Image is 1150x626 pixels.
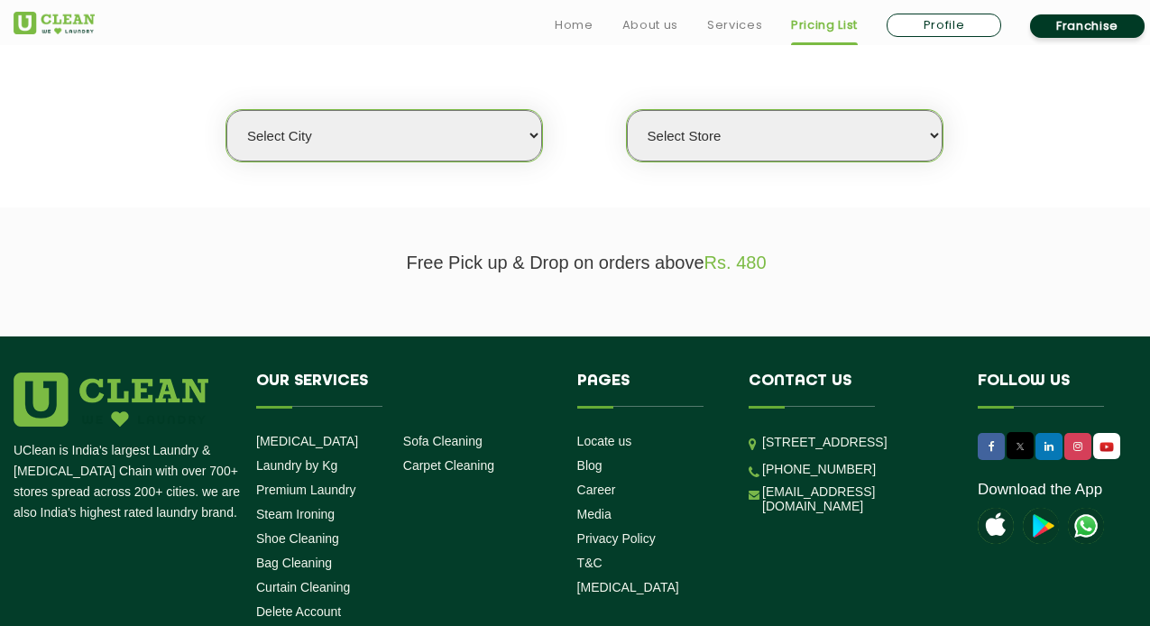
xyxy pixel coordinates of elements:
[577,483,616,497] a: Career
[256,507,335,521] a: Steam Ironing
[256,604,341,619] a: Delete Account
[577,434,632,448] a: Locate us
[577,580,679,594] a: [MEDICAL_DATA]
[577,556,603,570] a: T&C
[403,434,483,448] a: Sofa Cleaning
[704,253,767,272] span: Rs. 480
[749,373,951,407] h4: Contact us
[256,483,356,497] a: Premium Laundry
[1068,508,1104,544] img: UClean Laundry and Dry Cleaning
[622,14,678,36] a: About us
[256,580,350,594] a: Curtain Cleaning
[14,373,208,427] img: logo.png
[887,14,1001,37] a: Profile
[978,373,1136,407] h4: Follow us
[762,484,951,513] a: [EMAIL_ADDRESS][DOMAIN_NAME]
[1095,437,1118,456] img: UClean Laundry and Dry Cleaning
[762,432,951,453] p: [STREET_ADDRESS]
[403,458,494,473] a: Carpet Cleaning
[978,508,1014,544] img: apple-icon.png
[577,458,603,473] a: Blog
[978,481,1102,499] a: Download the App
[707,14,762,36] a: Services
[256,458,337,473] a: Laundry by Kg
[1030,14,1145,38] a: Franchise
[14,12,95,34] img: UClean Laundry and Dry Cleaning
[1023,508,1059,544] img: playstoreicon.png
[762,462,876,476] a: [PHONE_NUMBER]
[577,507,612,521] a: Media
[256,434,358,448] a: [MEDICAL_DATA]
[555,14,593,36] a: Home
[577,373,722,407] h4: Pages
[256,531,339,546] a: Shoe Cleaning
[256,556,332,570] a: Bag Cleaning
[791,14,858,36] a: Pricing List
[577,531,656,546] a: Privacy Policy
[14,440,243,523] p: UClean is India's largest Laundry & [MEDICAL_DATA] Chain with over 700+ stores spread across 200+...
[256,373,550,407] h4: Our Services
